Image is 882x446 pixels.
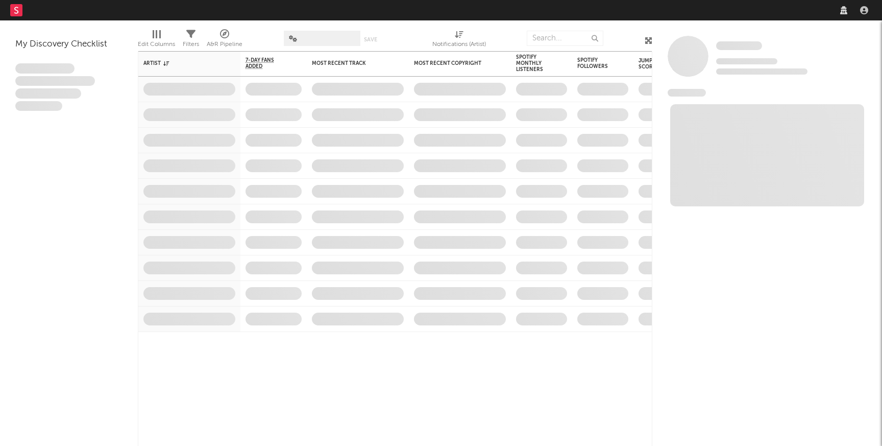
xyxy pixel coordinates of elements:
[577,57,613,69] div: Spotify Followers
[207,26,242,55] div: A&R Pipeline
[143,60,220,66] div: Artist
[183,26,199,55] div: Filters
[138,26,175,55] div: Edit Columns
[716,41,762,50] span: Some Artist
[183,38,199,51] div: Filters
[716,68,807,75] span: 0 fans last week
[716,41,762,51] a: Some Artist
[432,38,486,51] div: Notifications (Artist)
[639,58,664,70] div: Jump Score
[15,38,122,51] div: My Discovery Checklist
[15,101,62,111] span: Aliquam viverra
[516,54,552,73] div: Spotify Monthly Listeners
[716,58,777,64] span: Tracking Since: [DATE]
[527,31,603,46] input: Search...
[207,38,242,51] div: A&R Pipeline
[312,60,388,66] div: Most Recent Track
[15,63,75,74] span: Lorem ipsum dolor
[246,57,286,69] span: 7-Day Fans Added
[138,38,175,51] div: Edit Columns
[414,60,491,66] div: Most Recent Copyright
[15,88,81,99] span: Praesent ac interdum
[364,37,377,42] button: Save
[668,89,706,97] span: News Feed
[432,26,486,55] div: Notifications (Artist)
[15,76,95,86] span: Integer aliquet in purus et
